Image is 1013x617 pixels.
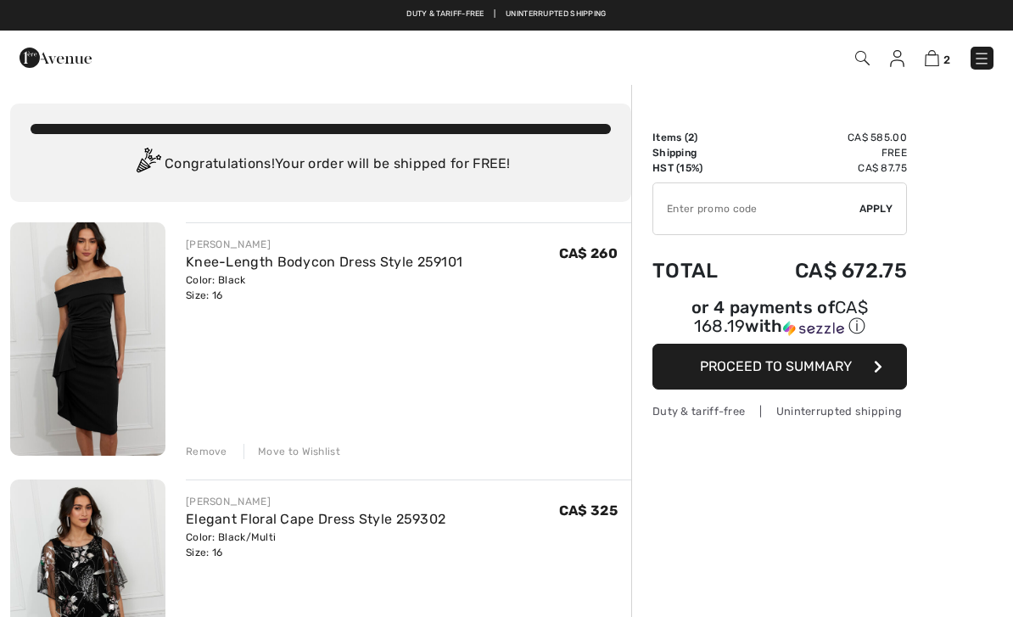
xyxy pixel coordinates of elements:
[652,344,907,390] button: Proceed to Summary
[10,222,165,456] img: Knee-Length Bodycon Dress Style 259101
[925,50,939,66] img: Shopping Bag
[890,50,904,67] img: My Info
[186,530,445,560] div: Color: Black/Multi Size: 16
[747,160,907,176] td: CA$ 87.75
[747,130,907,145] td: CA$ 585.00
[652,300,907,344] div: or 4 payments ofCA$ 168.19withSezzle Click to learn more about Sezzle
[653,183,859,234] input: Promo code
[943,53,950,66] span: 2
[186,444,227,459] div: Remove
[747,242,907,300] td: CA$ 672.75
[186,494,445,509] div: [PERSON_NAME]
[925,48,950,68] a: 2
[694,297,868,336] span: CA$ 168.19
[747,145,907,160] td: Free
[652,160,747,176] td: HST (15%)
[652,403,907,419] div: Duty & tariff-free | Uninterrupted shipping
[559,502,618,519] span: CA$ 325
[20,41,92,75] img: 1ère Avenue
[186,272,462,303] div: Color: Black Size: 16
[652,130,747,145] td: Items ( )
[186,254,462,270] a: Knee-Length Bodycon Dress Style 259101
[243,444,340,459] div: Move to Wishlist
[652,300,907,338] div: or 4 payments of with
[186,511,445,527] a: Elegant Floral Cape Dress Style 259302
[186,237,462,252] div: [PERSON_NAME]
[859,201,893,216] span: Apply
[783,321,844,336] img: Sezzle
[131,148,165,182] img: Congratulation2.svg
[559,245,618,261] span: CA$ 260
[973,50,990,67] img: Menu
[855,51,870,65] img: Search
[700,358,852,374] span: Proceed to Summary
[20,48,92,65] a: 1ère Avenue
[688,132,694,143] span: 2
[652,145,747,160] td: Shipping
[31,148,611,182] div: Congratulations! Your order will be shipped for FREE!
[652,242,747,300] td: Total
